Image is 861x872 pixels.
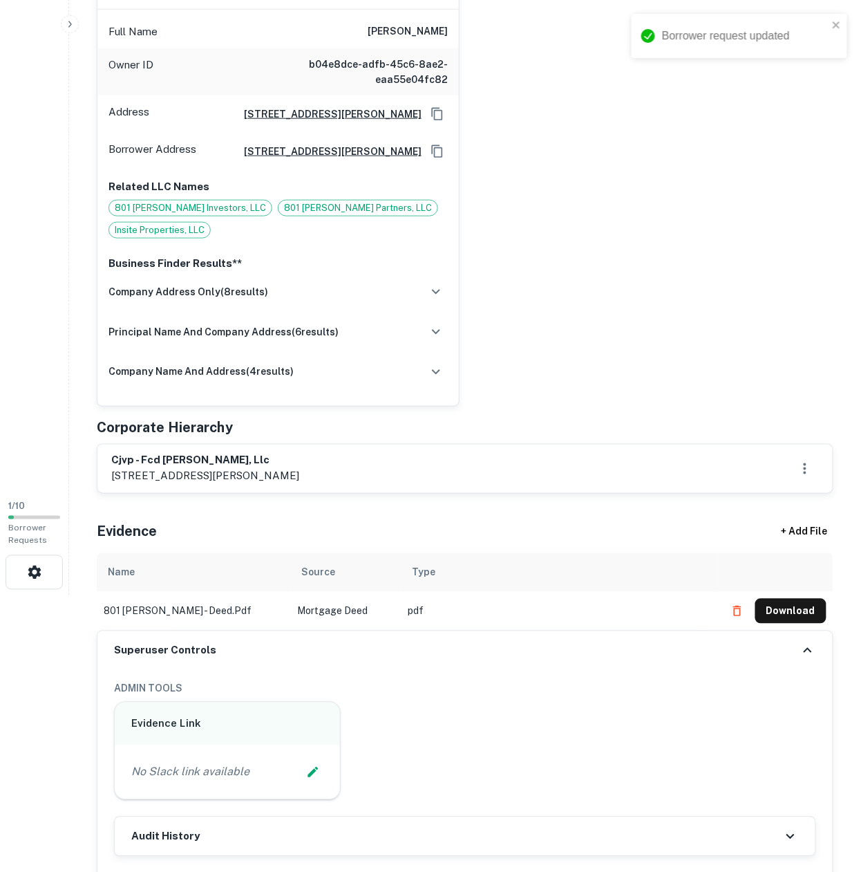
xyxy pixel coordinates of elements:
span: 801 [PERSON_NAME] Investors, LLC [109,201,272,215]
p: Related LLC Names [108,178,448,195]
p: Owner ID [108,57,153,87]
h6: cjvp - fcd [PERSON_NAME], llc [111,453,299,469]
p: [STREET_ADDRESS][PERSON_NAME] [111,468,299,485]
th: Type [401,553,718,592]
p: Address [108,104,149,124]
h5: Corporate Hierarchy [97,418,233,438]
h6: company address only ( 8 results) [108,284,268,299]
h6: principal name and company address ( 6 results) [108,324,339,340]
div: Type [412,564,435,581]
td: 801 [PERSON_NAME] - deed.pdf [97,592,290,631]
p: Business Finder Results** [108,255,448,272]
h6: Superuser Controls [114,643,216,659]
span: Borrower Requests [8,523,47,546]
h6: ADMIN TOOLS [114,681,816,696]
h6: [PERSON_NAME] [368,24,448,40]
a: [STREET_ADDRESS][PERSON_NAME] [233,144,422,159]
iframe: Chat Widget [792,761,861,828]
button: Copy Address [427,141,448,162]
span: Insite Properties, LLC [109,223,210,237]
div: scrollable content [97,553,833,631]
p: No Slack link available [131,764,249,781]
h6: Evidence Link [131,716,323,732]
button: Delete file [725,600,750,622]
div: Name [108,564,135,581]
p: Full Name [108,24,158,40]
td: pdf [401,592,718,631]
button: Download [755,599,826,624]
div: Borrower request updated [662,28,828,44]
a: [STREET_ADDRESS][PERSON_NAME] [233,106,422,122]
span: 1 / 10 [8,501,25,512]
h5: Evidence [97,521,157,542]
th: Source [290,553,401,592]
div: Source [301,564,335,581]
h6: Audit History [131,829,200,845]
p: Borrower Address [108,141,196,162]
button: Edit Slack Link [303,762,323,783]
td: Mortgage Deed [290,592,401,631]
h6: company name and address ( 4 results) [108,364,294,380]
th: Name [97,553,290,592]
h6: b04e8dce-adfb-45c6-8ae2-eaa55e04fc82 [282,57,448,87]
div: + Add File [756,520,853,545]
button: close [832,19,842,33]
span: 801 [PERSON_NAME] Partners, LLC [278,201,437,215]
button: Copy Address [427,104,448,124]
